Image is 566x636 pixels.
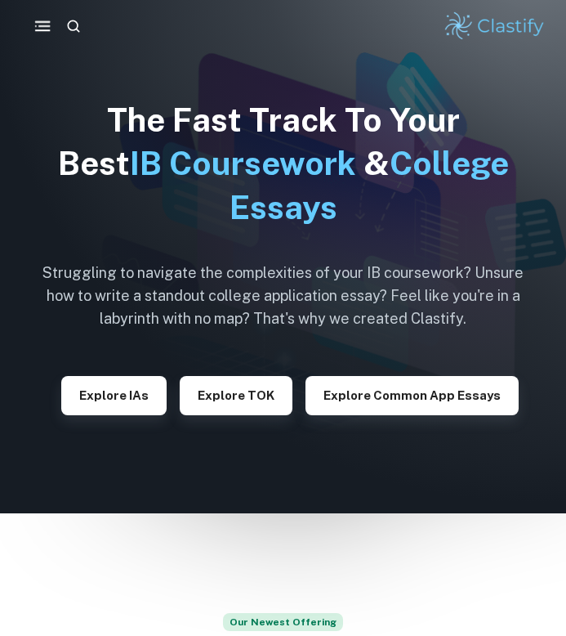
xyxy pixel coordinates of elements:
a: Explore Common App essays [305,387,519,402]
button: Explore Common App essays [305,376,519,415]
button: Explore IAs [61,376,167,415]
span: College Essays [230,144,509,226]
h1: The Fast Track To Your Best & [30,98,537,229]
span: IB Coursework [130,144,356,182]
span: Our Newest Offering [223,613,343,631]
img: Clastify logo [443,10,546,43]
button: Explore TOK [180,376,292,415]
h6: Struggling to navigate the complexities of your IB coursework? Unsure how to write a standout col... [30,262,537,330]
a: Explore TOK [180,387,292,402]
a: Explore IAs [61,387,167,402]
